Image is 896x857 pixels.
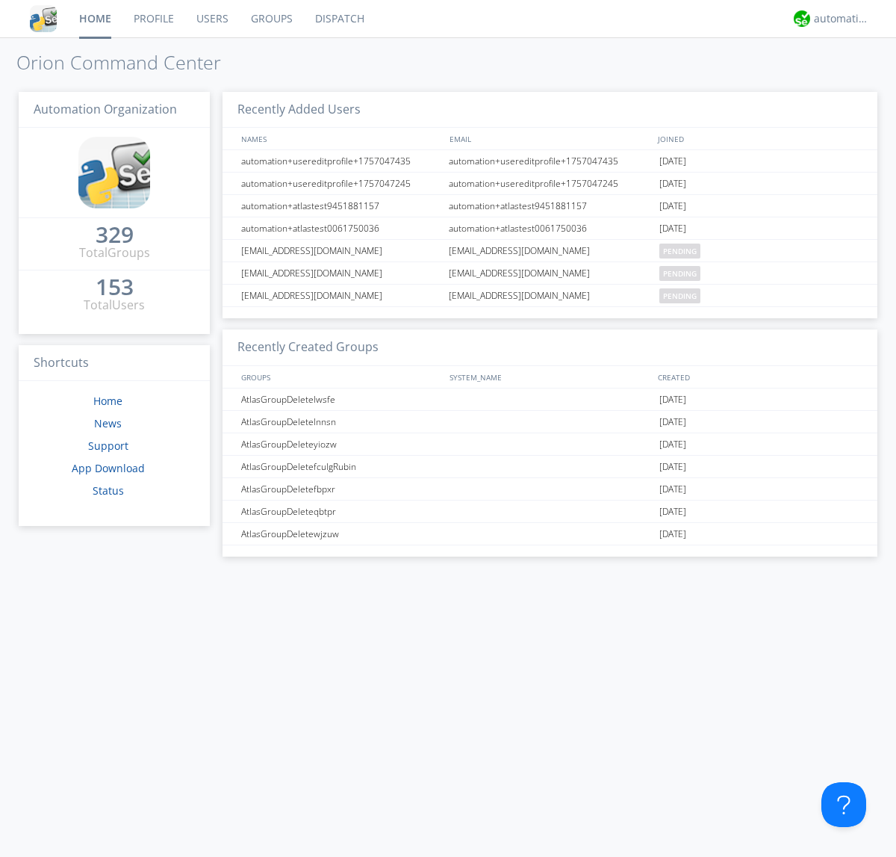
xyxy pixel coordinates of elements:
[659,501,686,523] span: [DATE]
[659,150,686,173] span: [DATE]
[34,101,177,117] span: Automation Organization
[79,244,150,262] div: Total Groups
[659,478,686,501] span: [DATE]
[445,173,656,194] div: automation+usereditprofile+1757047245
[659,266,700,281] span: pending
[446,128,654,149] div: EMAIL
[445,217,656,239] div: automation+atlastest0061750036
[223,456,877,478] a: AtlasGroupDeletefculgRubin[DATE]
[821,782,866,827] iframe: Toggle Customer Support
[237,456,444,477] div: AtlasGroupDeletefculgRubin
[237,433,444,455] div: AtlasGroupDeleteyiozw
[237,478,444,500] div: AtlasGroupDeletefbpxr
[445,262,656,284] div: [EMAIL_ADDRESS][DOMAIN_NAME]
[88,439,128,453] a: Support
[794,10,810,27] img: d2d01cd9b4174d08988066c6d424eccd
[96,279,134,297] a: 153
[237,285,444,306] div: [EMAIL_ADDRESS][DOMAIN_NAME]
[237,240,444,262] div: [EMAIL_ADDRESS][DOMAIN_NAME]
[445,240,656,262] div: [EMAIL_ADDRESS][DOMAIN_NAME]
[84,297,145,314] div: Total Users
[237,195,444,217] div: automation+atlastest9451881157
[659,456,686,478] span: [DATE]
[19,345,210,382] h3: Shortcuts
[96,227,134,244] a: 329
[223,173,877,195] a: automation+usereditprofile+1757047245automation+usereditprofile+1757047245[DATE]
[223,523,877,545] a: AtlasGroupDeletewjzuw[DATE]
[223,217,877,240] a: automation+atlastest0061750036automation+atlastest0061750036[DATE]
[223,92,877,129] h3: Recently Added Users
[237,523,444,545] div: AtlasGroupDeletewjzuw
[223,330,877,366] h3: Recently Created Groups
[237,501,444,522] div: AtlasGroupDeleteqbtpr
[223,195,877,217] a: automation+atlastest9451881157automation+atlastest9451881157[DATE]
[30,5,57,32] img: cddb5a64eb264b2086981ab96f4c1ba7
[78,137,150,208] img: cddb5a64eb264b2086981ab96f4c1ba7
[659,389,686,411] span: [DATE]
[96,227,134,242] div: 329
[237,150,444,172] div: automation+usereditprofile+1757047435
[237,128,442,149] div: NAMES
[223,478,877,501] a: AtlasGroupDeletefbpxr[DATE]
[659,411,686,433] span: [DATE]
[445,150,656,172] div: automation+usereditprofile+1757047435
[237,173,444,194] div: automation+usereditprofile+1757047245
[223,389,877,411] a: AtlasGroupDeletelwsfe[DATE]
[223,240,877,262] a: [EMAIL_ADDRESS][DOMAIN_NAME][EMAIL_ADDRESS][DOMAIN_NAME]pending
[223,501,877,523] a: AtlasGroupDeleteqbtpr[DATE]
[659,195,686,217] span: [DATE]
[223,433,877,456] a: AtlasGroupDeleteyiozw[DATE]
[659,173,686,195] span: [DATE]
[223,285,877,307] a: [EMAIL_ADDRESS][DOMAIN_NAME][EMAIL_ADDRESS][DOMAIN_NAME]pending
[654,366,863,388] div: CREATED
[659,217,686,240] span: [DATE]
[814,11,870,26] div: automation+atlas
[94,416,122,430] a: News
[659,288,700,303] span: pending
[659,523,686,545] span: [DATE]
[72,461,145,475] a: App Download
[446,366,654,388] div: SYSTEM_NAME
[445,285,656,306] div: [EMAIL_ADDRESS][DOMAIN_NAME]
[237,217,444,239] div: automation+atlastest0061750036
[223,262,877,285] a: [EMAIL_ADDRESS][DOMAIN_NAME][EMAIL_ADDRESS][DOMAIN_NAME]pending
[237,366,442,388] div: GROUPS
[445,195,656,217] div: automation+atlastest9451881157
[659,433,686,456] span: [DATE]
[237,389,444,410] div: AtlasGroupDeletelwsfe
[96,279,134,294] div: 153
[223,411,877,433] a: AtlasGroupDeletelnnsn[DATE]
[237,411,444,433] div: AtlasGroupDeletelnnsn
[237,262,444,284] div: [EMAIL_ADDRESS][DOMAIN_NAME]
[93,483,124,498] a: Status
[93,394,122,408] a: Home
[654,128,863,149] div: JOINED
[223,150,877,173] a: automation+usereditprofile+1757047435automation+usereditprofile+1757047435[DATE]
[659,244,700,259] span: pending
